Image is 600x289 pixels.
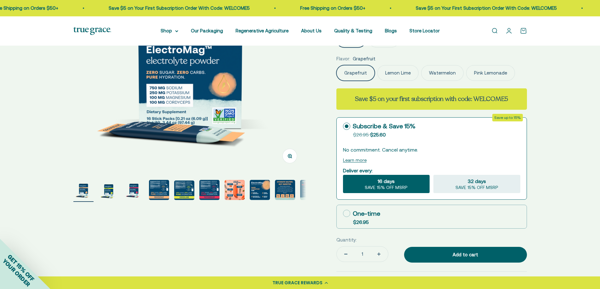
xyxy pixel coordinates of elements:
label: Quantity: [336,236,357,244]
button: Decrease quantity [337,247,355,262]
summary: Shop [161,27,178,35]
img: ElectroMag™ [300,180,320,200]
img: Magnesium for heart health and stress support* Chloride to support pH balance and oxygen flow* So... [225,180,245,200]
a: Blogs [385,28,397,33]
img: ElectroMag™ [73,180,94,200]
div: TRUE GRACE REWARDS [272,280,323,286]
button: Go to item 10 [300,180,320,202]
button: Go to item 8 [250,180,270,202]
span: GET 15% OFF [6,253,36,282]
img: ElectroMag™ [174,181,194,200]
button: Go to item 7 [225,180,245,202]
legend: Flavor: [336,55,350,63]
div: Add to cart [417,251,514,258]
button: Go to item 3 [124,180,144,202]
button: Go to item 5 [174,181,194,202]
button: Go to item 2 [99,180,119,202]
a: About Us [301,28,322,33]
strong: Save $5 on your first subscription with code: WELCOME5 [355,95,508,103]
a: Regenerative Agriculture [236,28,289,33]
p: Save $5 on Your First Subscription Order With Code: WELCOME5 [416,4,557,12]
p: Save $5 on Your First Subscription Order With Code: WELCOME5 [109,4,250,12]
img: Rapid Hydration For: - Exercise endurance* - Stress support* - Electrolyte replenishment* - Muscl... [250,180,270,200]
a: Our Packaging [191,28,223,33]
img: ElectroMag™ [199,180,220,200]
span: YOUR ORDER [1,258,31,288]
img: 750 mg sodium for fluid balance and cellular communication.* 250 mg potassium supports blood pres... [149,180,169,200]
button: Go to item 4 [149,180,169,202]
button: Go to item 6 [199,180,220,202]
a: Store Locator [409,28,440,33]
img: ElectroMag™ [99,180,119,200]
span: Grapefruit [353,55,375,63]
button: Go to item 1 [73,180,94,202]
img: Everyone needs true hydration. From your extreme athletes to you weekend warriors, ElectroMag giv... [275,180,295,200]
a: Quality & Testing [334,28,372,33]
button: Add to cart [404,247,527,263]
img: ElectroMag™ [124,180,144,200]
button: Increase quantity [370,247,388,262]
button: Go to item 9 [275,180,295,202]
a: Free Shipping on Orders $50+ [300,5,365,11]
